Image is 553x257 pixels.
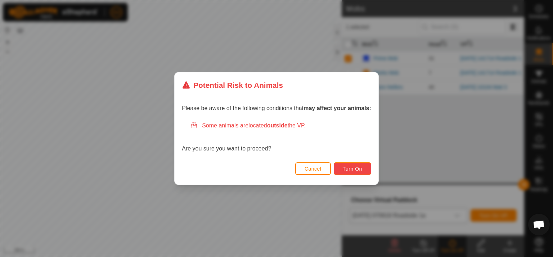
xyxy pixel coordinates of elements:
[528,214,550,235] div: Open chat
[343,166,362,172] span: Turn On
[190,121,371,130] div: Some animals are
[182,121,371,153] div: Are you sure you want to proceed?
[304,105,371,111] strong: may affect your animals:
[334,162,371,175] button: Turn On
[305,166,322,172] span: Cancel
[182,105,371,111] span: Please be aware of the following conditions that
[248,122,306,128] span: located the VP.
[295,162,331,175] button: Cancel
[267,122,288,128] strong: outside
[182,80,283,91] div: Potential Risk to Animals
